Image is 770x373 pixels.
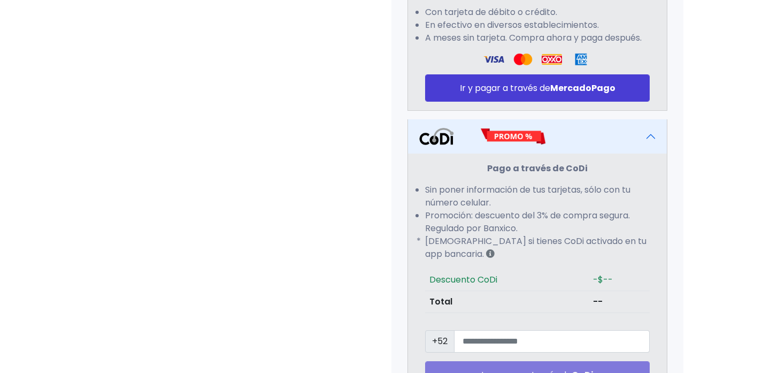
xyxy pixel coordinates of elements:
[589,269,650,291] td: -$
[480,128,546,145] img: Promo
[425,19,650,32] li: En efectivo en diversos establecimientos.
[425,6,650,19] li: Con tarjeta de débito o crédito.
[542,53,562,66] img: Oxxo Logo
[419,128,455,145] img: Codi Logo
[513,53,533,66] img: Visa Logo
[571,53,591,66] img: Amex Logo
[425,209,650,235] li: Promoción: descuento del 3% de compra segura. Regulado por Banxico.
[483,53,504,66] img: Visa Logo
[425,330,455,353] span: +52
[603,273,613,286] span: --
[454,330,650,353] input: Número de celular
[487,162,588,174] strong: Pago a través de CoDi
[425,235,650,261] li: [DEMOGRAPHIC_DATA] si tienes CoDi activado en tu app bancaria.
[425,74,650,102] button: Ir y pagar a través deMercadoPago
[550,82,615,94] strong: MercadoPago
[589,291,650,313] td: --
[425,291,589,313] th: Total
[425,184,650,209] li: Sin poner información de tus tarjetas, sólo con tu número celular.
[425,269,589,291] th: Descuento CoDi
[425,32,650,44] li: A meses sin tarjeta. Compra ahora y paga después.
